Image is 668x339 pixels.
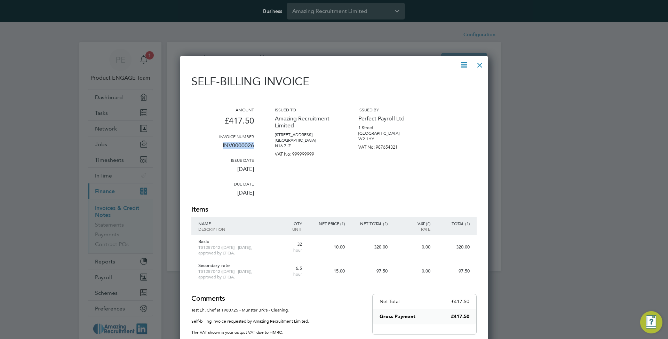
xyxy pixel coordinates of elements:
h2: Items [191,205,477,214]
p: 97.50 [352,268,388,274]
p: Name [198,221,273,226]
h3: Issued to [275,107,337,112]
h3: Issued by [358,107,421,112]
p: 320.00 [437,244,470,250]
p: VAT No: 987654321 [358,142,421,150]
h3: Issue date [191,157,254,163]
p: Test Eh, Chef at 1980725 - Munster Brk's - Cleaning. Self-billing invoice requested by Amazing Re... [191,307,365,335]
p: Gross Payment [380,313,415,320]
p: Unit [280,226,302,232]
p: [DATE] [191,163,254,181]
p: 97.50 [437,268,470,274]
p: hour [280,247,302,253]
h2: Comments [191,294,365,303]
h3: Due date [191,181,254,187]
p: [GEOGRAPHIC_DATA] [358,131,421,136]
h3: Amount [191,107,254,112]
p: N16 7LZ [275,143,337,149]
p: £417.50 [451,313,469,320]
p: £417.50 [451,298,469,305]
p: 32 [280,242,302,247]
p: £417.50 [191,112,254,134]
p: TS1287042 ([DATE] - [DATE]), approved by LT QA. [198,268,273,279]
h3: Invoice number [191,134,254,139]
p: VAT No: 999999999 [275,149,337,157]
h1: Self-Billing Invoice [191,75,331,88]
p: 0.00 [395,268,430,274]
p: hour [280,271,302,277]
p: [DATE] [191,187,254,205]
p: Secondary rate [198,263,273,268]
p: Net Total [380,298,399,305]
p: Net total (£) [352,221,388,226]
p: QTY [280,221,302,226]
p: [STREET_ADDRESS] [275,132,337,137]
label: Business [263,8,282,14]
p: Basic [198,239,273,244]
p: INV0000026 [191,139,254,157]
p: [GEOGRAPHIC_DATA] [275,137,337,143]
p: 320.00 [352,244,388,250]
p: Total (£) [437,221,470,226]
p: VAT (£) [395,221,430,226]
p: 10.00 [309,244,345,250]
p: 1 Street [358,125,421,131]
p: TS1287042 ([DATE] - [DATE]), approved by LT QA. [198,244,273,255]
p: Net price (£) [309,221,345,226]
p: Amazing Recruitment Limited [275,112,337,132]
p: Description [198,226,273,232]
p: 15.00 [309,268,345,274]
p: Rate [395,226,430,232]
p: 0.00 [395,244,430,250]
p: Perfect Payroll Ltd [358,112,421,125]
button: Engage Resource Center [640,311,662,333]
p: 6.5 [280,266,302,271]
p: W2 1HY [358,136,421,142]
